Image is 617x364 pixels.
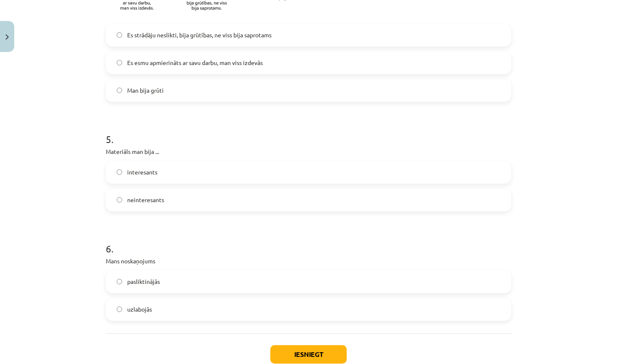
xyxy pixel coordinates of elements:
[117,32,122,38] input: Es strādāju neslikti, bija grūtības, ne viss bija saprotams
[117,279,122,284] input: pasliktinājās
[127,277,160,286] span: pasliktinājās
[127,86,164,95] span: Man bija grūti
[127,31,272,39] span: Es strādāju neslikti, bija grūtības, ne viss bija saprotams
[5,34,9,40] img: icon-close-lesson-0947bae3869378f0d4975bcd49f059093ad1ed9edebbc8119c70593378902aed.svg
[270,345,347,364] button: Iesniegt
[117,88,122,93] input: Man bija grūti
[117,197,122,203] input: neinteresants
[117,169,122,175] input: interesants
[127,58,263,67] span: Es esmu apmierināts ar savu darbu, man viss izdevās
[106,147,511,156] p: Materiāls man bija ...
[106,257,511,265] p: Mans noskaņojums
[117,307,122,312] input: uzlabojās
[106,228,511,254] h1: 6 .
[127,168,157,177] span: interesants
[117,60,122,65] input: Es esmu apmierināts ar savu darbu, man viss izdevās
[106,119,511,145] h1: 5 .
[127,305,152,314] span: uzlabojās
[127,195,164,204] span: neinteresants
